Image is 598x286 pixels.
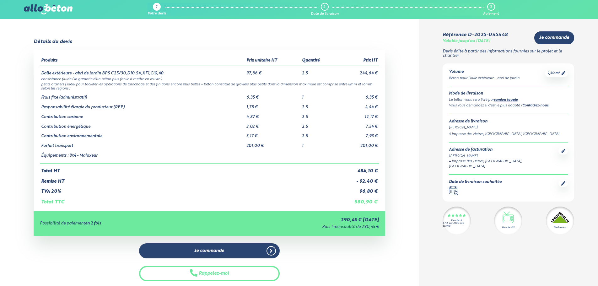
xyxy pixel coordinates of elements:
td: 201,00 € [245,139,300,148]
td: Responsabilité élargie du producteur (REP) [40,100,245,110]
a: Contactez-nous [522,104,548,107]
div: Adresse de livraison [449,119,568,124]
td: 4,44 € [335,100,379,110]
td: Total HT [40,163,335,174]
div: Volume [449,70,520,74]
p: Devis édité à partir des informations fournies sur le projet et le chantier [443,49,574,58]
a: camion toupie [494,98,518,102]
div: Vu à la télé [502,225,515,229]
div: Vous vous demandez si c’est le plus adapté ? . [449,103,568,109]
td: 3,17 € [245,129,300,139]
td: 1 [301,139,335,148]
div: Béton pour Dalle extérieure - abri de jardin [449,76,520,81]
td: 12,17 € [335,110,379,120]
div: Le béton vous sera livré par [449,97,568,103]
a: Je commande [534,31,574,44]
div: Votre devis [148,12,166,16]
div: Référence D-2025-045448 [443,32,508,38]
td: 6,35 € [245,90,300,100]
div: 4 Impasse des Hetres, [GEOGRAPHIC_DATA], [GEOGRAPHIC_DATA] [449,159,558,170]
td: petits graviers ( idéal pour faciliter les opérations de talochage et des finitions encore plus b... [40,81,379,91]
div: Partenaire [554,225,566,229]
td: Total TTC [40,194,335,205]
div: 4.7/5 sur 2300 avis clients [443,222,471,228]
a: 2 Date de livraison [311,3,339,16]
td: 2.5 [301,66,335,76]
td: 96,80 € [335,184,379,194]
td: 6,35 € [335,90,379,100]
span: Je commande [194,248,224,254]
td: Contribution carbone [40,110,245,120]
div: 4 Impasse des Hetres, [GEOGRAPHIC_DATA], [GEOGRAPHIC_DATA] [449,132,568,137]
div: Valable jusqu'au [DATE] [443,39,490,44]
td: 484,10 € [335,163,379,174]
td: Contribution énergétique [40,120,245,129]
strong: en 2 fois [85,221,101,225]
td: 97,86 € [245,66,300,76]
td: 2.5 [301,120,335,129]
th: Prix unitaire HT [245,56,300,66]
td: 2.5 [301,100,335,110]
img: allobéton [24,4,72,14]
td: 7,93 € [335,129,379,139]
div: Paiement [483,12,499,16]
td: - 92,40 € [335,174,379,184]
td: 7,54 € [335,120,379,129]
th: Prix HT [335,56,379,66]
td: Contribution environnementale [40,129,245,139]
td: Dalle extérieure - abri de jardin BPS C25/30,D10,S4,XF1,Cl0,40 [40,66,245,76]
div: Possibilité de paiement [40,221,216,226]
div: Excellent [451,219,462,222]
span: Je commande [539,35,569,40]
button: Rappelez-moi [139,266,280,281]
td: Remise HT [40,174,335,184]
td: consistance fluide ( la garantie d’un béton plus facile à mettre en œuvre ) [40,76,379,81]
div: Adresse de facturation [449,148,558,152]
td: Frais fixe (administratif) [40,90,245,100]
div: 3 [490,5,492,9]
td: 580,90 € [335,194,379,205]
td: 4,87 € [245,110,300,120]
div: Puis 1 mensualité de 290,45 € [216,225,379,229]
td: 2.5 [301,129,335,139]
div: Date de livraison souhaitée [449,180,502,185]
td: Forfait transport [40,139,245,148]
th: Quantité [301,56,335,66]
div: [PERSON_NAME] [449,154,558,159]
a: Je commande [139,243,280,259]
div: Date de livraison [311,12,339,16]
td: 1 [301,90,335,100]
td: 2.5 [301,110,335,120]
td: TVA 20% [40,184,335,194]
div: Détails du devis [34,39,72,45]
td: 244,64 € [335,66,379,76]
td: 201,00 € [335,139,379,148]
div: 2 [323,5,325,9]
div: 1 [156,5,157,9]
a: 1 Votre devis [148,3,166,16]
th: Produits [40,56,245,66]
td: 3,02 € [245,120,300,129]
div: 290,45 € [DATE] [216,218,379,223]
td: 1,78 € [245,100,300,110]
td: Équipements : 8x4 - Malaxeur [40,148,245,164]
div: Mode de livraison [449,91,568,96]
a: 3 Paiement [483,3,499,16]
div: [PERSON_NAME] [449,125,568,130]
